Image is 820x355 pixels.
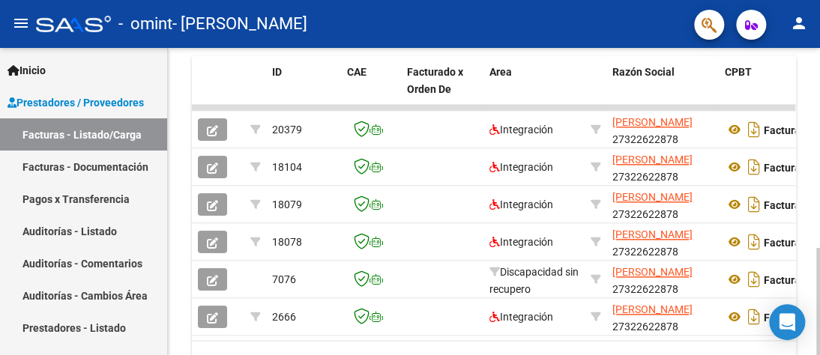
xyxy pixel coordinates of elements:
[489,236,553,248] span: Integración
[744,118,764,142] i: Descargar documento
[407,66,463,95] span: Facturado x Orden De
[489,311,553,323] span: Integración
[744,267,764,291] i: Descargar documento
[272,124,302,136] span: 20379
[7,94,144,111] span: Prestadores / Proveedores
[744,305,764,329] i: Descargar documento
[489,266,579,295] span: Discapacidad sin recupero
[272,66,282,78] span: ID
[612,226,713,258] div: 27322622878
[744,230,764,254] i: Descargar documento
[744,192,764,216] i: Descargar documento
[612,191,693,203] span: [PERSON_NAME]
[612,116,693,128] span: [PERSON_NAME]
[347,66,367,78] span: CAE
[612,301,713,333] div: 27322622878
[612,264,713,295] div: 27322622878
[612,228,693,240] span: [PERSON_NAME]
[612,189,713,220] div: 27322622878
[272,311,296,323] span: 2666
[612,154,693,166] span: [PERSON_NAME]
[606,56,719,122] datatable-header-cell: Razón Social
[612,66,675,78] span: Razón Social
[118,7,172,40] span: - omint
[272,236,302,248] span: 18078
[266,56,341,122] datatable-header-cell: ID
[341,56,401,122] datatable-header-cell: CAE
[12,14,30,32] mat-icon: menu
[272,198,302,210] span: 18079
[769,304,805,340] div: Open Intercom Messenger
[489,66,512,78] span: Area
[272,161,302,173] span: 18104
[612,114,713,145] div: 27322622878
[489,198,553,210] span: Integración
[172,7,307,40] span: - [PERSON_NAME]
[744,155,764,179] i: Descargar documento
[7,62,46,79] span: Inicio
[612,266,693,278] span: [PERSON_NAME]
[612,303,693,315] span: [PERSON_NAME]
[790,14,808,32] mat-icon: person
[401,56,483,122] datatable-header-cell: Facturado x Orden De
[612,151,713,183] div: 27322622878
[483,56,585,122] datatable-header-cell: Area
[489,161,553,173] span: Integración
[725,66,752,78] span: CPBT
[272,273,296,285] span: 7076
[489,124,553,136] span: Integración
